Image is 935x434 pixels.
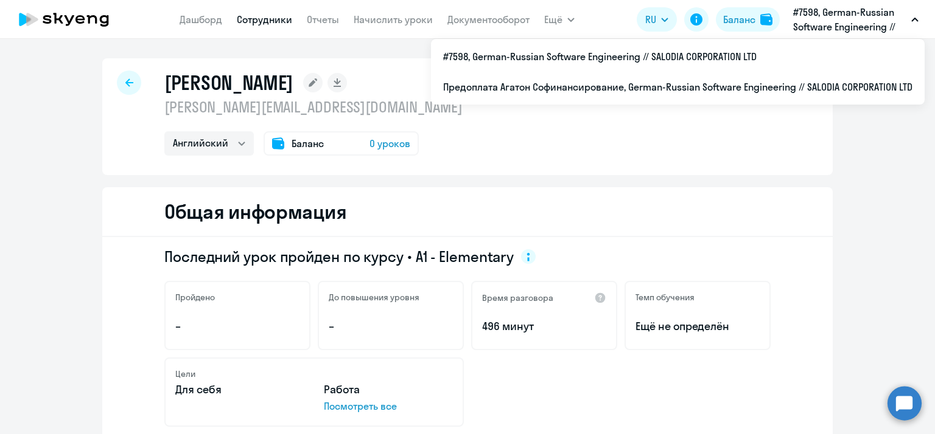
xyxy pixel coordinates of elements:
[544,12,562,27] span: Ещё
[164,199,346,224] h2: Общая информация
[544,7,575,32] button: Ещё
[175,319,299,334] p: –
[164,97,463,117] p: [PERSON_NAME][EMAIL_ADDRESS][DOMAIN_NAME]
[716,7,780,32] button: Балансbalance
[636,292,695,303] h5: Темп обучения
[324,382,453,398] p: Работа
[637,7,677,32] button: RU
[760,13,772,26] img: balance
[324,399,453,413] p: Посмотреть все
[175,292,215,303] h5: Пройдено
[292,136,324,151] span: Баланс
[482,292,553,303] h5: Время разговора
[482,319,606,334] p: 496 минут
[329,319,453,334] p: –
[307,13,339,26] a: Отчеты
[175,368,195,379] h5: Цели
[180,13,222,26] a: Дашборд
[164,247,514,266] span: Последний урок пройден по курсу • A1 - Elementary
[723,12,755,27] div: Баланс
[645,12,656,27] span: RU
[175,382,304,398] p: Для себя
[447,13,530,26] a: Документооборот
[636,319,760,334] span: Ещё не определён
[369,136,410,151] span: 0 уроков
[793,5,906,34] p: #7598, German-Russian Software Engineering // SALODIA CORPORATION LTD
[431,39,925,105] ul: Ещё
[354,13,433,26] a: Начислить уроки
[787,5,925,34] button: #7598, German-Russian Software Engineering // SALODIA CORPORATION LTD
[164,71,293,95] h1: [PERSON_NAME]
[329,292,419,303] h5: До повышения уровня
[237,13,292,26] a: Сотрудники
